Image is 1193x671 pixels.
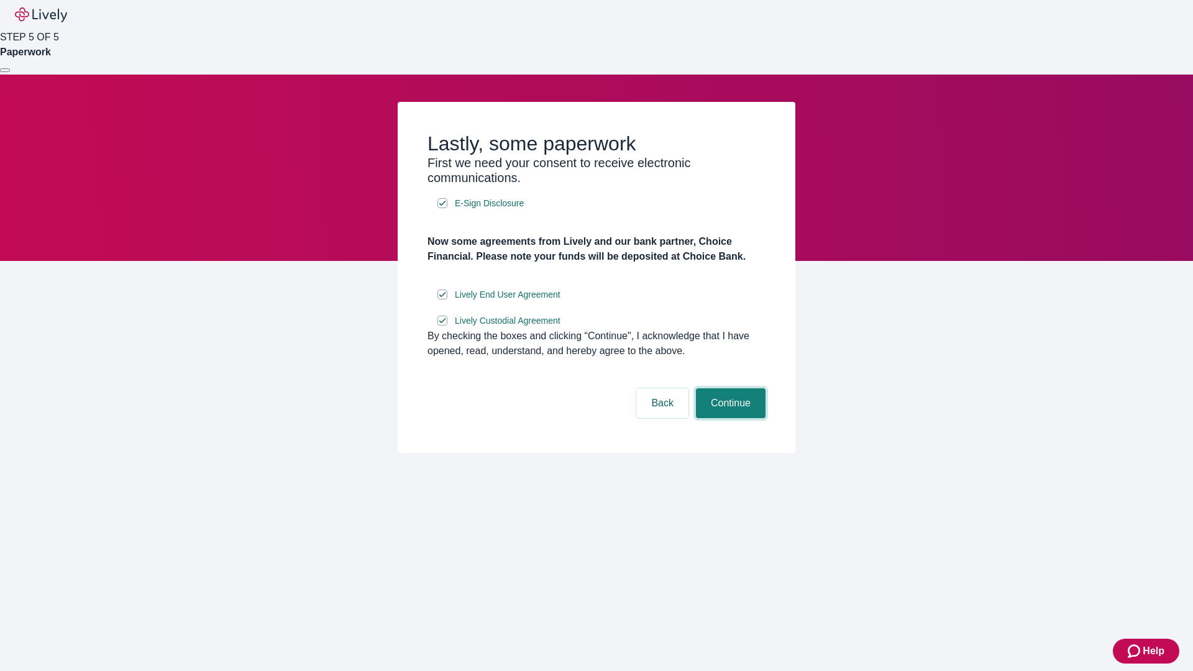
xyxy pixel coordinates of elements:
span: Lively Custodial Agreement [455,314,560,327]
svg: Zendesk support icon [1128,644,1143,659]
a: e-sign disclosure document [452,287,563,303]
h3: First we need your consent to receive electronic communications. [427,155,766,185]
button: Continue [696,388,766,418]
h4: Now some agreements from Lively and our bank partner, Choice Financial. Please note your funds wi... [427,234,766,264]
h2: Lastly, some paperwork [427,132,766,155]
button: Back [636,388,688,418]
div: By checking the boxes and clicking “Continue", I acknowledge that I have opened, read, understand... [427,329,766,358]
a: e-sign disclosure document [452,196,526,211]
span: Lively End User Agreement [455,288,560,301]
span: E-Sign Disclosure [455,197,524,210]
button: Zendesk support iconHelp [1113,639,1179,664]
span: Help [1143,644,1164,659]
img: Lively [15,7,67,22]
a: e-sign disclosure document [452,313,563,329]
